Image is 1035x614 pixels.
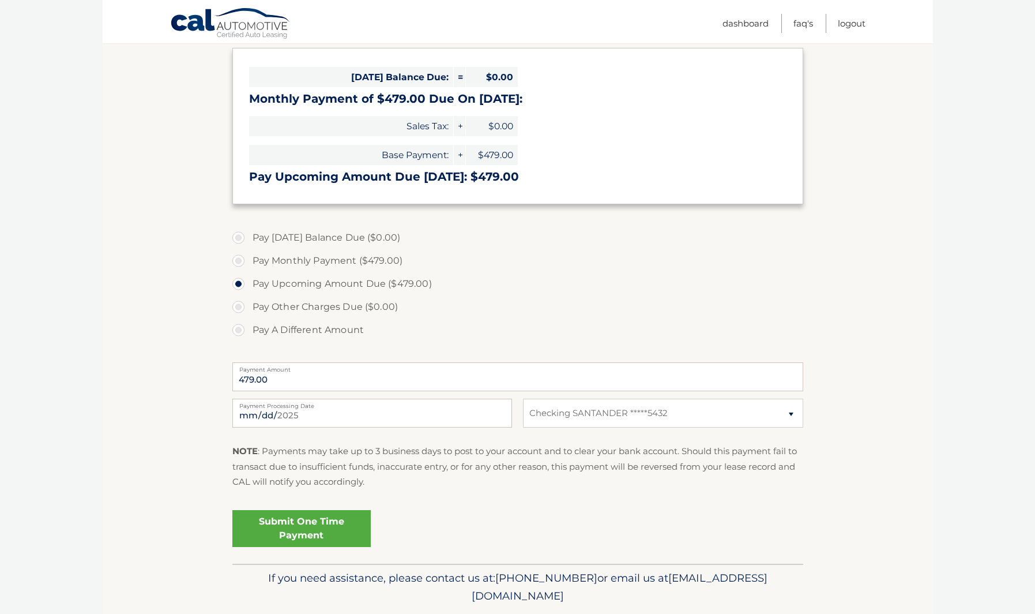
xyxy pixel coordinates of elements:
a: Submit One Time Payment [232,510,371,547]
label: Pay Other Charges Due ($0.00) [232,295,803,319]
span: + [454,116,465,136]
label: Pay Monthly Payment ($479.00) [232,249,803,272]
input: Payment Date [232,399,512,428]
strong: NOTE [232,445,258,456]
p: : Payments may take up to 3 business days to post to your account and to clear your bank account.... [232,444,803,489]
a: Cal Automotive [170,8,291,41]
span: Sales Tax: [249,116,453,136]
label: Pay [DATE] Balance Due ($0.00) [232,226,803,249]
h3: Monthly Payment of $479.00 Due On [DATE]: [249,92,786,106]
label: Pay Upcoming Amount Due ($479.00) [232,272,803,295]
a: Logout [838,14,865,33]
label: Payment Processing Date [232,399,512,408]
span: $479.00 [466,145,518,165]
p: If you need assistance, please contact us at: or email us at [240,569,796,606]
span: $0.00 [466,67,518,87]
label: Payment Amount [232,362,803,372]
label: Pay A Different Amount [232,319,803,342]
span: [DATE] Balance Due: [249,67,453,87]
span: + [454,145,465,165]
input: Payment Amount [232,362,803,391]
span: Base Payment: [249,145,453,165]
span: [PHONE_NUMBER] [495,571,597,585]
span: $0.00 [466,116,518,136]
a: Dashboard [722,14,769,33]
a: FAQ's [793,14,813,33]
span: = [454,67,465,87]
h3: Pay Upcoming Amount Due [DATE]: $479.00 [249,170,786,184]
